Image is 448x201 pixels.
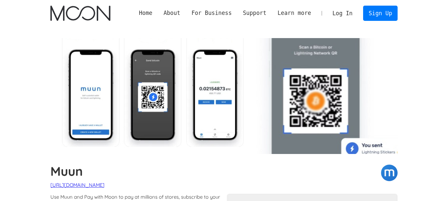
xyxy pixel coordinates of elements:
div: Learn more [272,9,317,17]
div: Support [243,9,266,17]
div: About [163,9,180,17]
img: Moon Logo [50,6,110,21]
div: Learn more [278,9,311,17]
a: [URL][DOMAIN_NAME] [50,182,104,188]
div: For Business [186,9,237,17]
a: Log In [327,6,358,21]
a: home [50,6,110,21]
div: For Business [191,9,231,17]
a: Home [133,9,158,17]
a: Sign Up [363,6,398,21]
h1: Muun [50,164,222,178]
div: About [158,9,186,17]
div: Support [237,9,272,17]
